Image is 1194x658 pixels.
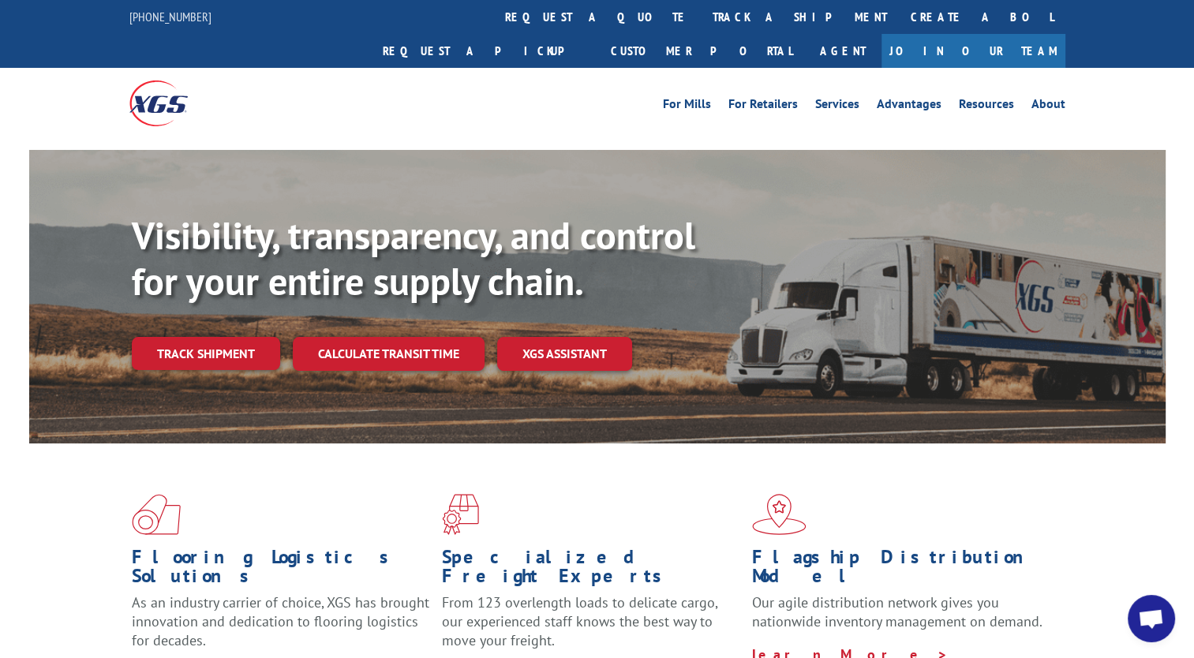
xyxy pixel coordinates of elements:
img: xgs-icon-focused-on-flooring-red [442,494,479,535]
a: Customer Portal [599,34,804,68]
span: Our agile distribution network gives you nationwide inventory management on demand. [752,593,1042,630]
span: As an industry carrier of choice, XGS has brought innovation and dedication to flooring logistics... [132,593,429,649]
b: Visibility, transparency, and control for your entire supply chain. [132,211,695,305]
img: xgs-icon-total-supply-chain-intelligence-red [132,494,181,535]
a: [PHONE_NUMBER] [129,9,211,24]
img: xgs-icon-flagship-distribution-model-red [752,494,807,535]
a: For Retailers [728,98,798,115]
a: Request a pickup [371,34,599,68]
a: Advantages [877,98,941,115]
h1: Flagship Distribution Model [752,548,1050,593]
a: Resources [959,98,1014,115]
a: XGS ASSISTANT [497,337,632,371]
h1: Flooring Logistics Solutions [132,548,430,593]
a: Calculate transit time [293,337,485,371]
a: About [1031,98,1065,115]
a: Track shipment [132,337,280,370]
a: Open chat [1128,595,1175,642]
a: Services [815,98,859,115]
a: For Mills [663,98,711,115]
h1: Specialized Freight Experts [442,548,740,593]
a: Agent [804,34,881,68]
a: Join Our Team [881,34,1065,68]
